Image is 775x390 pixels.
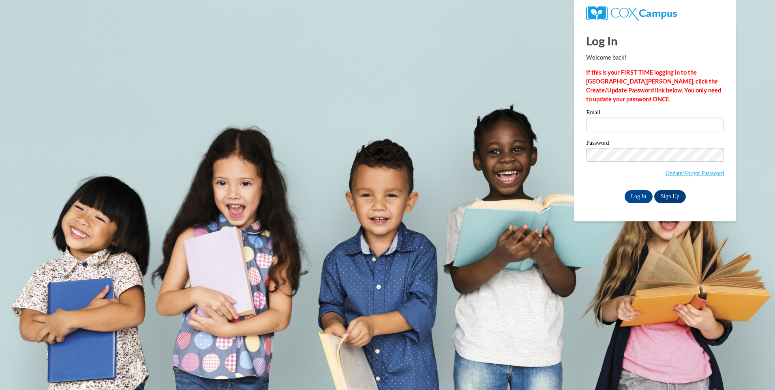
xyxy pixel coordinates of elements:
a: COX Campus [586,9,677,16]
strong: If this is your FIRST TIME logging in to the [GEOGRAPHIC_DATA][PERSON_NAME], click the Create/Upd... [586,69,721,103]
h1: Log In [586,32,724,49]
p: Welcome back! [586,53,724,62]
label: Password [586,140,724,148]
input: Log In [625,190,653,203]
a: Update/Forgot Password [665,170,724,176]
label: Email [586,109,724,118]
a: Sign Up [654,190,686,203]
img: COX Campus [586,6,677,21]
